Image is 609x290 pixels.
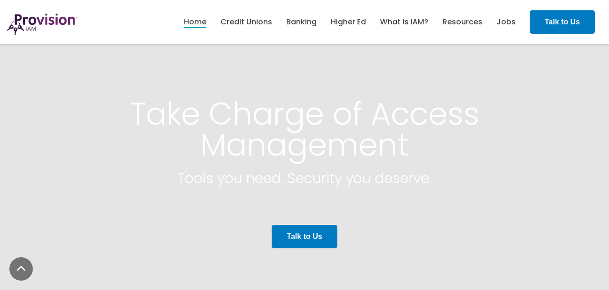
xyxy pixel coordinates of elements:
[177,168,432,188] span: Tools you need. Security you deserve.
[496,14,516,30] a: Jobs
[177,7,523,37] nav: menu
[442,14,482,30] a: Resources
[286,14,317,30] a: Banking
[380,14,428,30] a: What is IAM?
[545,18,580,26] strong: Talk to Us
[287,232,322,240] strong: Talk to Us
[221,14,272,30] a: Credit Unions
[530,10,595,34] a: Talk to Us
[7,14,77,35] img: ProvisionIAM-Logo-Purple
[130,92,480,166] span: Take Charge of Access Management
[184,14,206,30] a: Home
[331,14,366,30] a: Higher Ed
[272,225,337,248] a: Talk to Us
